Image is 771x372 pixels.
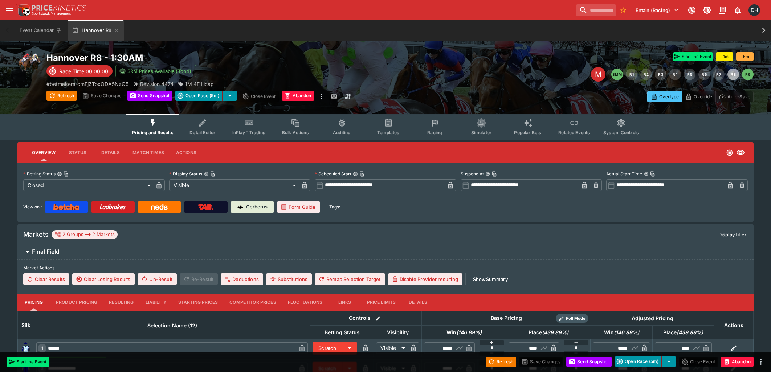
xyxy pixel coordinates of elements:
em: ( 146.89 %) [614,328,639,337]
p: Actual Start Time [606,171,642,177]
button: Match Times [127,144,170,161]
span: Selection Name (12) [139,321,205,330]
button: Copy To Clipboard [64,171,69,177]
div: split button [615,356,676,367]
button: Scheduled StartCopy To Clipboard [353,171,358,177]
span: Auditing [333,130,351,135]
th: Adjusted Pricing [591,311,714,325]
button: Abandon [282,91,314,101]
button: Un-Result [138,273,176,285]
span: Bulk Actions [282,130,309,135]
p: Scheduled Start [315,171,351,177]
button: Override [682,91,715,102]
button: Hannover R8 [68,20,124,41]
div: Show/hide Price Roll mode configuration. [556,314,588,323]
button: Event Calendar [15,20,66,41]
button: more [317,91,326,102]
svg: Visible [736,148,745,157]
th: Silk [18,311,34,339]
span: Win(146.89%) [596,328,647,337]
p: Display Status [169,171,202,177]
label: View on : [23,201,42,213]
div: 2 Groups 2 Markets [54,230,115,239]
img: Sportsbook Management [32,12,71,15]
button: Copy To Clipboard [650,171,655,177]
div: Visible [376,342,408,354]
span: Betting Status [317,328,368,337]
div: 1M 4F Hcap [178,80,214,88]
div: split button [175,91,237,101]
label: Market Actions [23,263,748,273]
span: Roll Mode [563,315,588,322]
button: +1m [716,52,733,61]
button: R7 [713,69,725,80]
button: SRM Prices Available (Top4) [115,65,196,77]
span: InPlay™ Trading [232,130,266,135]
svg: Closed [726,149,733,156]
div: David Howard [748,4,760,16]
button: Suspend AtCopy To Clipboard [485,171,490,177]
button: Clear Losing Results [72,273,135,285]
img: runner 1 [20,342,32,354]
button: R1 [626,69,637,80]
button: Final Field [17,245,754,259]
button: open drawer [3,4,16,17]
nav: pagination navigation [611,69,754,80]
img: PriceKinetics Logo [16,3,30,17]
button: Disable Provider resulting [388,273,462,285]
button: Resulting [103,294,139,311]
button: Liability [140,294,172,311]
button: Copy To Clipboard [210,171,215,177]
button: R6 [698,69,710,80]
p: Race Time 00:00:00 [59,67,108,75]
button: Bulk edit [374,314,383,323]
button: R5 [684,69,695,80]
span: Templates [377,130,399,135]
div: Event type filters [126,114,645,140]
div: Edit Meeting [591,67,605,82]
h6: Final Field [32,248,60,256]
label: Tags: [329,201,340,213]
input: search [576,4,616,16]
img: Neds [151,204,167,210]
button: Refresh [46,91,77,101]
button: Pricing [17,294,50,311]
button: Actions [170,144,203,161]
span: Simulator [471,130,491,135]
button: Product Pricing [50,294,103,311]
button: Display filter [714,229,751,240]
button: Overview [26,144,61,161]
img: PriceKinetics [32,5,86,11]
div: Visible [169,179,299,191]
button: Send Snapshot [127,91,172,101]
button: Substitutions [266,273,312,285]
span: Win(146.89%) [438,328,490,337]
button: Clear Results [23,273,69,285]
p: Override [694,93,712,100]
span: Detail Editor [189,130,215,135]
button: ShowSummary [469,273,512,285]
button: Start the Event [7,357,49,367]
th: Controls [310,311,422,325]
p: 1M 4F Hcap [185,80,214,88]
span: Pricing and Results [132,130,174,135]
button: Select Tenant [631,4,683,16]
p: Revision 4474 [140,80,174,88]
p: Cerberus [246,203,268,211]
span: Place(439.89%) [521,328,576,337]
img: Cerberus [237,204,243,210]
p: Betting Status [23,171,56,177]
em: ( 439.89 %) [542,328,568,337]
button: Copy To Clipboard [492,171,497,177]
button: No Bookmarks [617,4,629,16]
button: +5m [736,52,754,61]
button: R2 [640,69,652,80]
button: Notifications [731,4,744,17]
button: Remap Selection Target [315,273,385,285]
button: Details [401,294,434,311]
button: Details [94,144,127,161]
span: Popular Bets [514,130,541,135]
button: Abandon [721,357,754,367]
em: ( 146.89 %) [456,328,482,337]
